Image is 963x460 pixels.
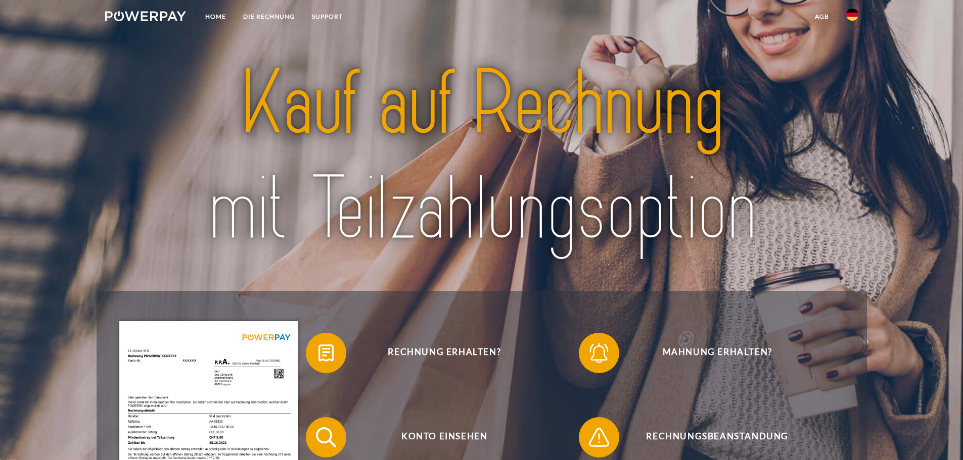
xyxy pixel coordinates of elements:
a: SUPPORT [303,8,351,26]
img: de [846,9,858,21]
button: Mahnung erhalten? [579,333,842,373]
img: logo-powerpay-white.svg [105,11,187,21]
span: Rechnung erhalten? [320,333,568,373]
img: qb_bill.svg [313,340,339,366]
button: Konto einsehen [306,417,569,457]
img: title-powerpay_de.svg [142,46,821,267]
img: qb_bell.svg [586,340,612,366]
a: DIE RECHNUNG [235,8,303,26]
button: Rechnungsbeanstandung [579,417,842,457]
img: qb_warning.svg [586,425,612,450]
a: Home [197,8,235,26]
img: qb_search.svg [313,425,339,450]
button: Rechnung erhalten? [306,333,569,373]
a: agb [806,8,838,26]
span: Rechnungsbeanstandung [593,417,841,457]
span: Konto einsehen [320,417,568,457]
span: Mahnung erhalten? [593,333,841,373]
